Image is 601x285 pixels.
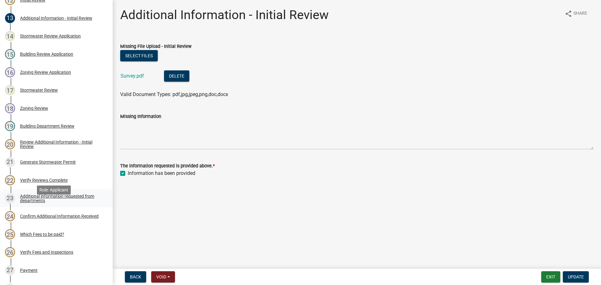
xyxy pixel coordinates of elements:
div: Additional Information - Initial Review [20,16,92,20]
div: Building Review Application [20,52,73,56]
div: 24 [5,211,15,221]
div: 22 [5,175,15,185]
div: 21 [5,157,15,167]
wm-modal-confirm: Delete Document [164,74,189,79]
div: Which Fees to be paid? [20,232,64,237]
div: Zoning Review Application [20,70,71,74]
button: Exit [541,271,560,282]
a: Survey.pdf [121,73,144,79]
label: The information requested is provided above. [120,164,215,168]
button: shareShare [560,8,592,20]
div: 15 [5,49,15,59]
button: Select files [120,50,158,61]
div: 14 [5,31,15,41]
div: Payment [20,268,38,272]
div: 27 [5,265,15,275]
div: Review Additional Information - Initial Review [20,140,103,149]
div: 26 [5,247,15,257]
div: Verify Reviews Complete [20,178,68,182]
span: Void [156,274,166,279]
label: Missing Information [120,115,161,119]
h1: Additional Information - Initial Review [120,8,329,23]
div: Verify Fees and Inspections [20,250,73,254]
div: Stormwater Review [20,88,58,92]
div: 18 [5,103,15,113]
label: Information has been provided [128,170,195,177]
div: Confirm Additional Information Received [20,214,99,218]
div: Additional information requested from departments [20,194,103,203]
div: Building Department Review [20,124,74,128]
i: share [565,10,572,18]
div: Generate Stormwater Permit [20,160,76,164]
span: Update [568,274,584,279]
div: Zoning Review [20,106,48,110]
span: Back [130,274,141,279]
div: 16 [5,67,15,77]
div: Stormwater Review Application [20,34,81,38]
span: Share [573,10,587,18]
button: Void [151,271,175,282]
div: 25 [5,229,15,239]
label: Missing File Upload - Initial Review [120,44,192,49]
div: 13 [5,13,15,23]
div: Role: Applicant [37,186,71,195]
button: Back [125,271,146,282]
div: 23 [5,193,15,203]
span: Valid Document Types: pdf,jpg,jpeg,png,doc,docx [120,91,228,97]
div: 17 [5,85,15,95]
button: Update [563,271,589,282]
div: 19 [5,121,15,131]
button: Delete [164,70,189,82]
div: 20 [5,139,15,149]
